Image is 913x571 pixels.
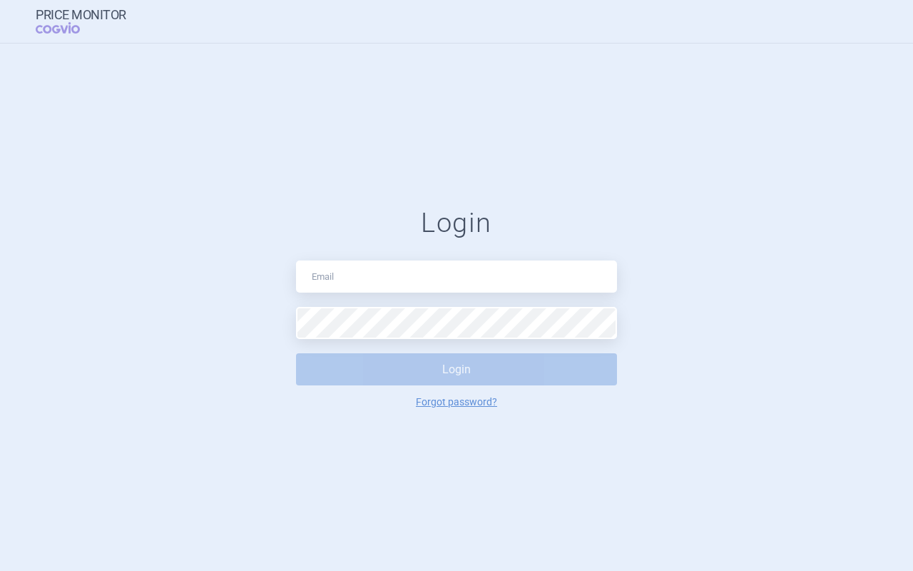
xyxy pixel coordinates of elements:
span: COGVIO [36,22,100,34]
a: Forgot password? [416,397,497,407]
input: Email [296,261,617,293]
a: Price MonitorCOGVIO [36,8,126,35]
strong: Price Monitor [36,8,126,22]
h1: Login [296,207,617,240]
button: Login [296,353,617,385]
